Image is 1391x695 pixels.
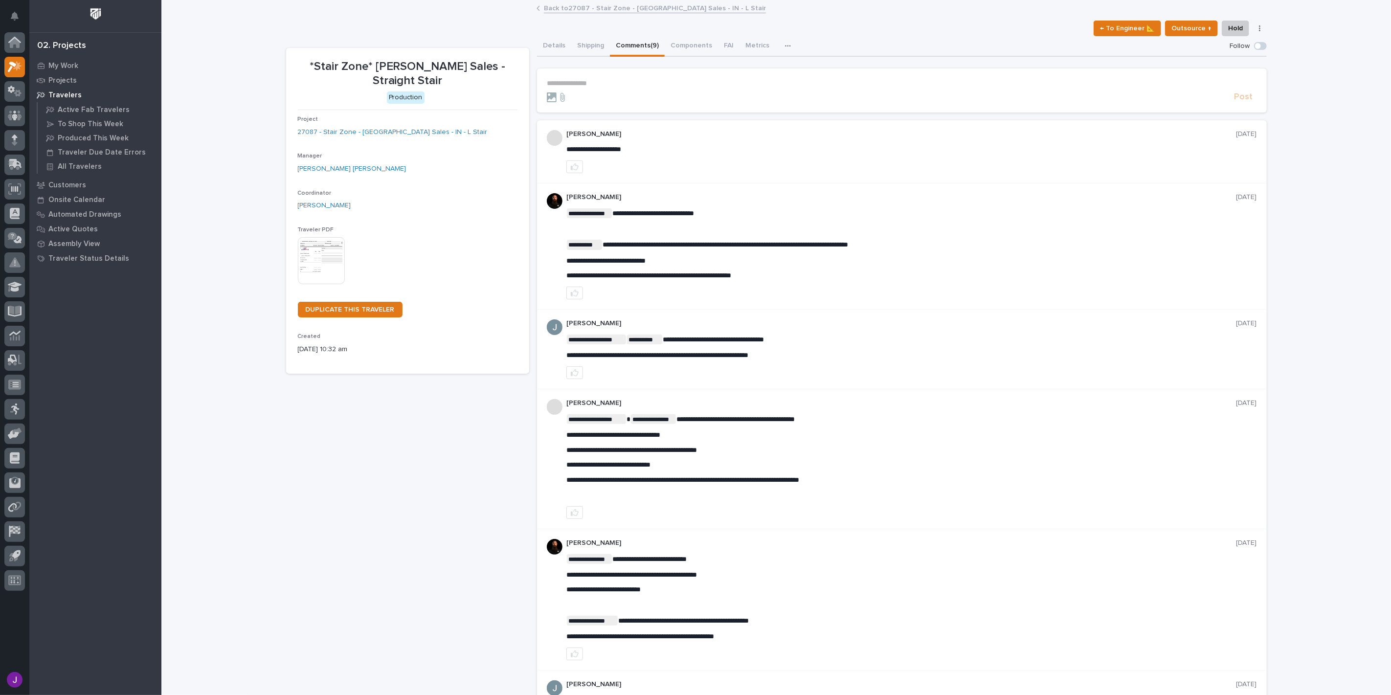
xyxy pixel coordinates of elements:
a: My Work [29,58,161,73]
a: Projects [29,73,161,88]
p: [DATE] [1236,399,1257,407]
a: 27087 - Stair Zone - [GEOGRAPHIC_DATA] Sales - IN - L Stair [298,127,488,137]
p: Produced This Week [58,134,129,143]
span: Post [1234,91,1253,103]
a: To Shop This Week [38,117,161,131]
span: DUPLICATE THIS TRAVELER [306,306,395,313]
a: Onsite Calendar [29,192,161,207]
p: To Shop This Week [58,120,123,129]
span: Created [298,334,321,339]
button: Hold [1222,21,1249,36]
p: [PERSON_NAME] [566,130,1236,138]
p: [PERSON_NAME] [566,193,1236,202]
button: like this post [566,506,583,519]
button: FAI [718,36,740,57]
button: Outsource ↑ [1165,21,1218,36]
a: Automated Drawings [29,207,161,222]
p: Active Quotes [48,225,98,234]
p: Projects [48,76,77,85]
button: Metrics [740,36,775,57]
img: zmKUmRVDQjmBLfnAs97p [547,539,562,555]
button: Details [537,36,571,57]
span: Hold [1228,22,1243,34]
button: like this post [566,648,583,660]
button: Notifications [4,6,25,26]
button: like this post [566,160,583,173]
p: [PERSON_NAME] [566,680,1236,689]
button: like this post [566,366,583,379]
span: Traveler PDF [298,227,334,233]
a: Customers [29,178,161,192]
img: ACg8ocIJHU6JEmo4GV-3KL6HuSvSpWhSGqG5DdxF6tKpN6m2=s96-c [547,319,562,335]
p: [DATE] [1236,680,1257,689]
button: Comments (9) [610,36,665,57]
button: Shipping [571,36,610,57]
p: Assembly View [48,240,100,248]
p: My Work [48,62,78,70]
span: Manager [298,153,322,159]
p: *Stair Zone* [PERSON_NAME] Sales - Straight Stair [298,60,517,88]
span: Coordinator [298,190,332,196]
a: [PERSON_NAME] [PERSON_NAME] [298,164,406,174]
a: Back to27087 - Stair Zone - [GEOGRAPHIC_DATA] Sales - IN - L Stair [544,2,766,13]
a: Active Quotes [29,222,161,236]
p: Follow [1230,42,1250,50]
div: Notifications [12,12,25,27]
p: Active Fab Travelers [58,106,130,114]
button: like this post [566,287,583,299]
p: All Travelers [58,162,102,171]
a: Active Fab Travelers [38,103,161,116]
p: [DATE] [1236,539,1257,547]
p: Traveler Status Details [48,254,129,263]
a: Assembly View [29,236,161,251]
p: [DATE] [1236,319,1257,328]
a: Travelers [29,88,161,102]
p: [PERSON_NAME] [566,539,1236,547]
span: ← To Engineer 📐 [1100,22,1155,34]
p: Automated Drawings [48,210,121,219]
div: Production [387,91,425,104]
a: DUPLICATE THIS TRAVELER [298,302,403,317]
a: [PERSON_NAME] [298,201,351,211]
span: Project [298,116,318,122]
p: [DATE] [1236,130,1257,138]
div: 02. Projects [37,41,86,51]
button: users-avatar [4,670,25,690]
a: Traveler Status Details [29,251,161,266]
p: Onsite Calendar [48,196,105,204]
button: Components [665,36,718,57]
a: All Travelers [38,159,161,173]
p: [PERSON_NAME] [566,319,1236,328]
p: Traveler Due Date Errors [58,148,146,157]
a: Produced This Week [38,131,161,145]
span: Outsource ↑ [1171,22,1212,34]
p: [DATE] 10:32 am [298,344,517,355]
img: zmKUmRVDQjmBLfnAs97p [547,193,562,209]
p: [DATE] [1236,193,1257,202]
p: [PERSON_NAME] [566,399,1236,407]
button: Post [1231,91,1257,103]
button: ← To Engineer 📐 [1094,21,1161,36]
img: Workspace Logo [87,5,105,23]
a: Traveler Due Date Errors [38,145,161,159]
p: Customers [48,181,86,190]
p: Travelers [48,91,82,100]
